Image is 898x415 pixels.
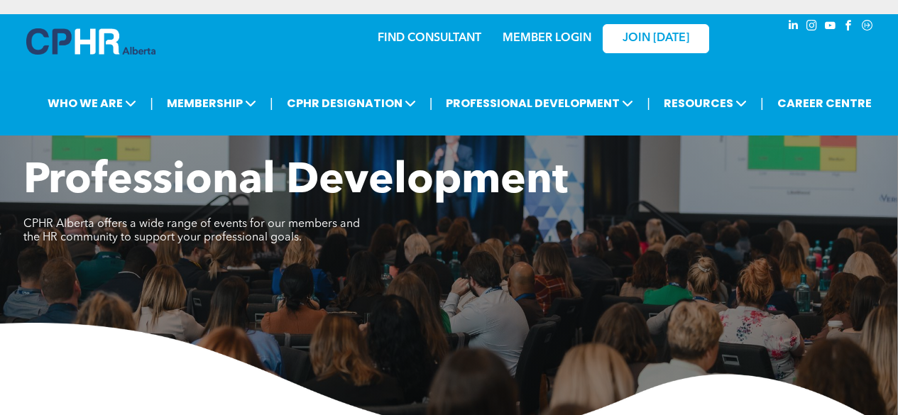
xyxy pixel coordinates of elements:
a: linkedin [786,18,801,37]
a: instagram [804,18,820,37]
img: A blue and white logo for cp alberta [26,28,155,55]
a: Social network [860,18,875,37]
a: FIND CONSULTANT [378,33,481,44]
span: MEMBERSHIP [163,90,261,116]
a: JOIN [DATE] [603,24,709,53]
li: | [429,89,433,118]
span: PROFESSIONAL DEVELOPMENT [442,90,637,116]
a: CAREER CENTRE [773,90,876,116]
li: | [760,89,764,118]
li: | [150,89,153,118]
span: WHO WE ARE [43,90,141,116]
a: facebook [841,18,857,37]
a: MEMBER LOGIN [503,33,591,44]
li: | [270,89,273,118]
span: JOIN [DATE] [623,32,689,45]
span: CPHR Alberta offers a wide range of events for our members and the HR community to support your p... [23,218,360,243]
a: youtube [823,18,838,37]
span: RESOURCES [659,90,751,116]
span: Professional Development [23,160,568,203]
li: | [647,89,650,118]
span: CPHR DESIGNATION [283,90,420,116]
